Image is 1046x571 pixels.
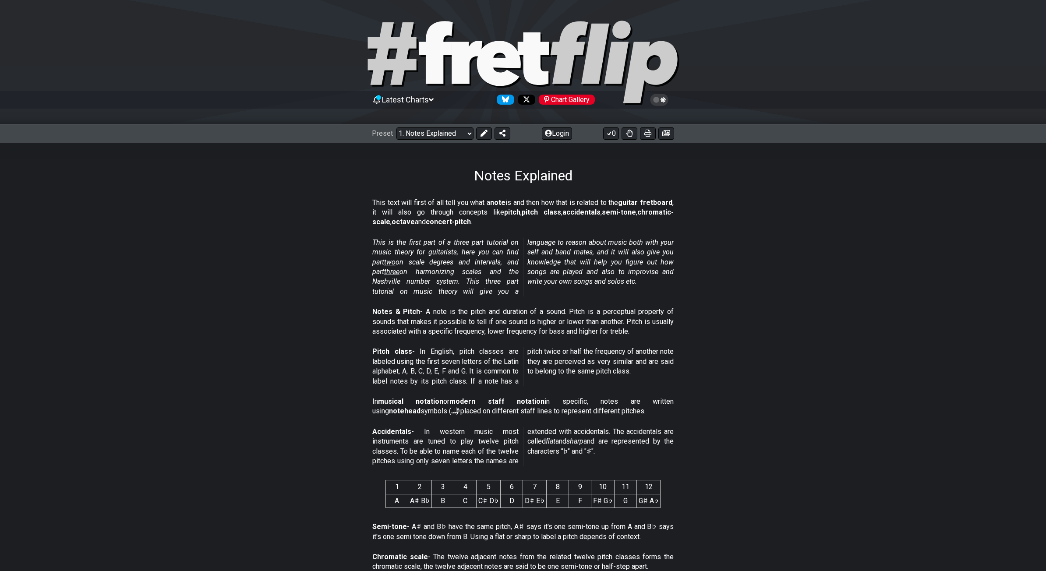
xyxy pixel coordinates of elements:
td: F [569,494,591,508]
a: Follow #fretflip at X [514,95,535,105]
td: C♯ D♭ [477,494,501,508]
th: 5 [477,480,501,494]
strong: modern staff notation [449,397,544,405]
button: Toggle Dexterity for all fretkits [622,127,637,140]
td: A♯ B♭ [408,494,432,508]
h1: Notes Explained [474,167,572,184]
th: 11 [615,480,637,494]
span: three [384,268,399,276]
td: C [454,494,477,508]
button: Share Preset [495,127,510,140]
p: This text will first of all tell you what a is and then how that is related to the , it will also... [372,198,674,227]
td: E [547,494,569,508]
strong: Pitch class [372,347,412,356]
button: Login [542,127,572,140]
p: In or in specific, notes are written using symbols (𝅝 𝅗𝅥 𝅘𝅥 𝅘𝅥𝅮) placed on different staff lines to r... [372,397,674,416]
th: 2 [408,480,432,494]
td: F♯ G♭ [591,494,615,508]
em: This is the first part of a three part tutorial on music theory for guitarists, here you can find... [372,238,674,296]
th: 12 [637,480,661,494]
strong: musical notation [378,397,443,405]
strong: accidentals [562,208,601,216]
span: Latest Charts [382,95,429,104]
th: 10 [591,480,615,494]
p: - In English, pitch classes are labeled using the first seven letters of the Latin alphabet, A, B... [372,347,674,386]
strong: note [490,198,505,207]
strong: notehead [389,407,421,415]
th: 7 [523,480,547,494]
td: B [432,494,454,508]
strong: octave [392,218,415,226]
em: flat [546,437,555,445]
button: Print [640,127,656,140]
td: A [386,494,408,508]
th: 1 [386,480,408,494]
a: Follow #fretflip at Bluesky [493,95,514,105]
strong: concert-pitch [426,218,471,226]
p: - A♯ and B♭ have the same pitch, A♯ says it's one semi-tone up from A and B♭ says it's one semi t... [372,522,674,542]
th: 6 [501,480,523,494]
div: Chart Gallery [539,95,595,105]
p: - In western music most instruments are tuned to play twelve pitch classes. To be able to name ea... [372,427,674,466]
th: 3 [432,480,454,494]
select: Preset [396,127,474,140]
strong: Chromatic scale [372,553,428,561]
strong: Accidentals [372,427,411,436]
td: G♯ A♭ [637,494,661,508]
p: - A note is the pitch and duration of a sound. Pitch is a perceptual property of sounds that make... [372,307,674,336]
span: Preset [372,129,393,137]
th: 4 [454,480,477,494]
strong: pitch [504,208,520,216]
strong: Notes & Pitch [372,307,420,316]
span: two [384,258,396,266]
button: Create image [658,127,674,140]
span: Toggle light / dark theme [654,96,664,104]
th: 9 [569,480,591,494]
strong: guitar fretboard [618,198,672,207]
td: G [615,494,637,508]
td: D [501,494,523,508]
strong: Semi-tone [372,522,407,531]
button: 0 [603,127,619,140]
strong: pitch class [522,208,561,216]
td: D♯ E♭ [523,494,547,508]
strong: semi-tone [602,208,636,216]
button: Edit Preset [476,127,492,140]
a: #fretflip at Pinterest [535,95,595,105]
em: sharp [566,437,583,445]
th: 8 [547,480,569,494]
